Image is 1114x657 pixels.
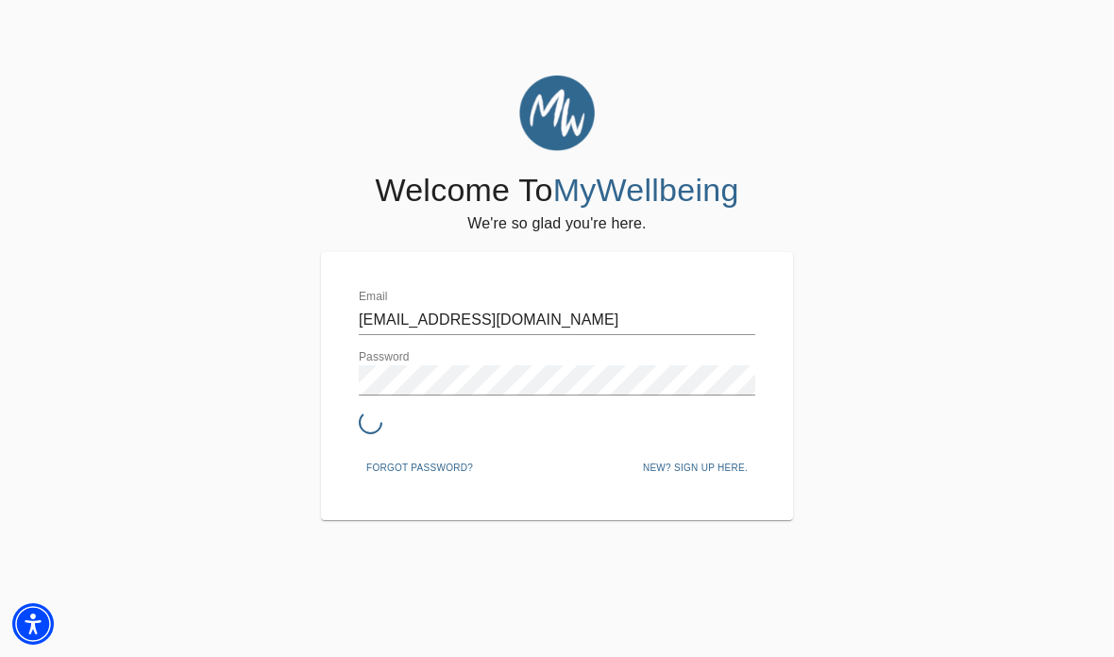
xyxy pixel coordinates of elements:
[359,454,481,482] button: Forgot password?
[553,172,739,208] span: MyWellbeing
[635,454,755,482] button: New? Sign up here.
[359,352,410,363] label: Password
[467,211,646,237] h6: We're so glad you're here.
[12,603,54,645] div: Accessibility Menu
[519,76,595,151] img: MyWellbeing
[359,292,388,303] label: Email
[375,171,738,211] h4: Welcome To
[366,460,473,477] span: Forgot password?
[359,459,481,474] a: Forgot password?
[643,460,748,477] span: New? Sign up here.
